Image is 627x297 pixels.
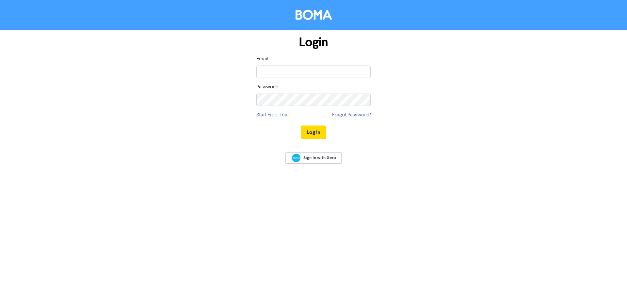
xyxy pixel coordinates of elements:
img: Xero logo [292,154,300,162]
button: Log In [301,126,326,139]
label: Password [256,83,278,91]
label: Email [256,55,268,63]
h1: Login [256,35,371,50]
keeper-lock: Open Keeper Popup [359,68,367,76]
span: Sign In with Xero [303,155,336,161]
iframe: Chat Widget [594,266,627,297]
img: BOMA Logo [296,10,332,20]
a: Forgot Password? [332,111,371,119]
a: Sign In with Xero [285,152,342,164]
a: Start Free Trial [256,111,289,119]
